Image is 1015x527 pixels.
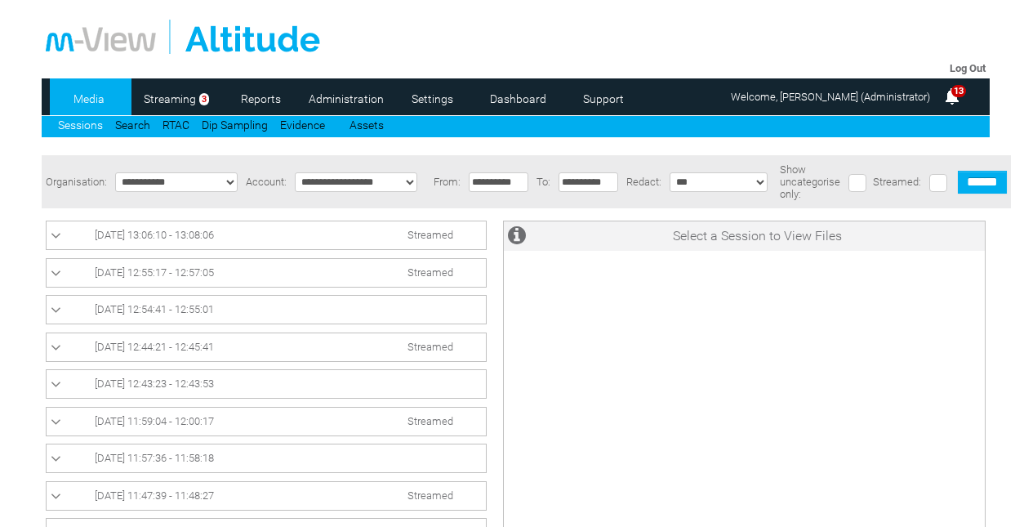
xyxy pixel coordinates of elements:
[479,87,558,111] a: Dashboard
[162,118,189,132] a: RTAC
[407,229,453,241] span: Streamed
[95,229,214,241] span: [DATE] 13:06:10 - 13:08:06
[780,163,840,200] span: Show uncategorise only:
[307,87,386,111] a: Administration
[407,415,453,427] span: Streamed
[564,87,643,111] a: Support
[95,415,214,427] span: [DATE] 11:59:04 - 12:00:17
[430,155,465,208] td: From:
[51,263,482,283] a: [DATE] 12:55:17 - 12:57:05
[95,489,214,502] span: [DATE] 11:47:39 - 11:48:27
[221,87,300,111] a: Reports
[622,155,666,208] td: Redact:
[873,176,921,188] span: Streamed:
[951,85,966,97] span: 13
[51,226,482,245] a: [DATE] 13:06:10 - 13:08:06
[115,118,150,132] a: Search
[50,87,129,111] a: Media
[407,266,453,279] span: Streamed
[202,118,268,132] a: Dip Sampling
[95,377,214,390] span: [DATE] 12:43:23 - 12:43:53
[199,93,209,105] span: 3
[731,91,930,103] span: Welcome, [PERSON_NAME] (Administrator)
[242,155,291,208] td: Account:
[280,118,325,132] a: Evidence
[393,87,472,111] a: Settings
[407,341,453,353] span: Streamed
[95,303,214,315] span: [DATE] 12:54:41 - 12:55:01
[42,155,111,208] td: Organisation:
[51,300,482,319] a: [DATE] 12:54:41 - 12:55:01
[51,374,482,394] a: [DATE] 12:43:23 - 12:43:53
[349,118,384,132] a: Assets
[950,62,986,74] a: Log Out
[942,87,962,106] img: bell25.png
[95,452,214,464] span: [DATE] 11:57:36 - 11:58:18
[407,489,453,502] span: Streamed
[95,266,214,279] span: [DATE] 12:55:17 - 12:57:05
[51,486,482,506] a: [DATE] 11:47:39 - 11:48:27
[532,155,554,208] td: To:
[95,341,214,353] span: [DATE] 12:44:21 - 12:45:41
[51,449,482,468] a: [DATE] 11:57:36 - 11:58:18
[530,221,986,251] td: Select a Session to View Files
[51,337,482,357] a: [DATE] 12:44:21 - 12:45:41
[136,87,205,111] a: Streaming
[51,412,482,431] a: [DATE] 11:59:04 - 12:00:17
[58,118,103,132] a: Sessions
